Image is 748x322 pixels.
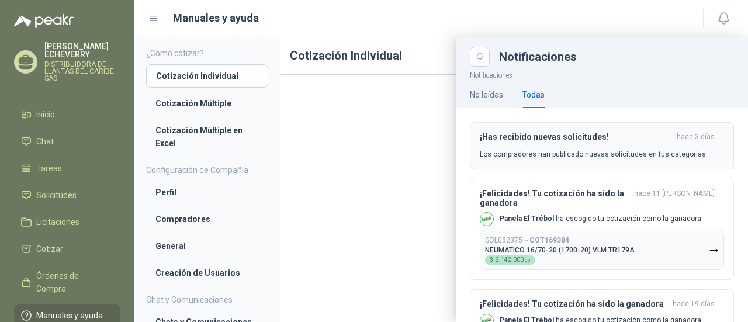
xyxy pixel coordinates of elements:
[14,103,120,126] a: Inicio
[480,213,493,226] img: Company Logo
[14,265,120,300] a: Órdenes de Compra
[522,88,545,101] div: Todas
[470,47,490,67] button: Close
[480,231,724,270] button: SOL052375→COT169384NEUMATICO 16/70-20 (1700-20) VLM TR179A$2.142.000,00
[480,299,668,309] h3: ¡Felicidades! Tu cotización ha sido la ganadora
[480,132,672,142] h3: ¡Has recibido nuevas solicitudes!
[485,255,535,265] div: $
[470,179,734,280] button: ¡Felicidades! Tu cotización ha sido la ganadorahace 11 [PERSON_NAME] Company LogoPanela El Trébol...
[499,51,734,63] div: Notificaciones
[36,108,55,121] span: Inicio
[36,243,63,255] span: Cotizar
[36,269,109,295] span: Órdenes de Compra
[500,214,554,223] b: Panela El Trébol
[14,130,120,153] a: Chat
[14,184,120,206] a: Solicitudes
[36,162,62,175] span: Tareas
[36,216,79,228] span: Licitaciones
[14,211,120,233] a: Licitaciones
[485,246,635,254] p: NEUMATICO 16/70-20 (1700-20) VLM TR179A
[14,157,120,179] a: Tareas
[496,257,531,263] span: 2.142.000
[44,42,120,58] p: [PERSON_NAME] ECHEVERRY
[36,135,54,148] span: Chat
[173,10,259,26] h1: Manuales y ayuda
[677,132,715,142] span: hace 3 días
[14,238,120,260] a: Cotizar
[480,149,708,160] p: Los compradores han publicado nuevas solicitudes en tus categorías.
[44,61,120,82] p: DISTRIBUIDORA DE LLANTAS DEL CARIBE SAS
[470,88,503,101] div: No leídas
[673,299,715,309] span: hace 19 días
[456,67,748,81] p: Notificaciones
[500,214,701,224] p: ha escogido tu cotización como la ganadora
[524,258,531,263] span: ,00
[480,189,629,207] h3: ¡Felicidades! Tu cotización ha sido la ganadora
[14,14,74,28] img: Logo peakr
[36,309,103,322] span: Manuales y ayuda
[485,236,569,245] p: SOL052375 →
[634,189,715,207] span: hace 11 [PERSON_NAME]
[36,189,77,202] span: Solicitudes
[470,122,734,169] button: ¡Has recibido nuevas solicitudes!hace 3 días Los compradores han publicado nuevas solicitudes en ...
[529,236,569,244] b: COT169384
